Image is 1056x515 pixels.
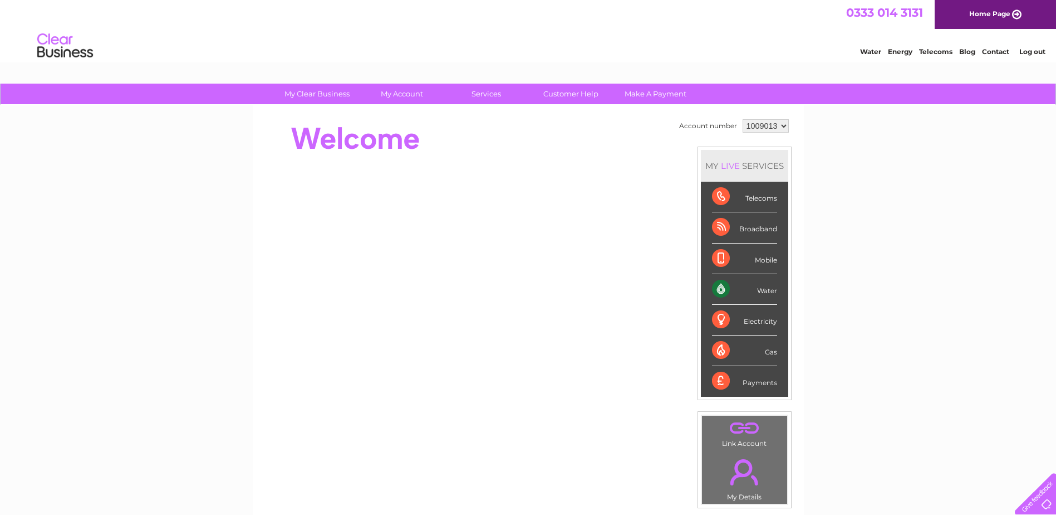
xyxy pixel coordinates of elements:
[712,336,777,366] div: Gas
[701,150,788,182] div: MY SERVICES
[919,47,952,56] a: Telecoms
[266,6,792,54] div: Clear Business is a trading name of Verastar Limited (registered in [GEOGRAPHIC_DATA] No. 3667643...
[356,84,448,104] a: My Account
[37,29,94,63] img: logo.png
[888,47,912,56] a: Energy
[1019,47,1045,56] a: Log out
[712,212,777,243] div: Broadband
[705,453,784,492] a: .
[712,182,777,212] div: Telecoms
[701,415,788,450] td: Link Account
[525,84,617,104] a: Customer Help
[982,47,1009,56] a: Contact
[676,116,740,135] td: Account number
[712,305,777,336] div: Electricity
[959,47,975,56] a: Blog
[440,84,532,104] a: Services
[712,274,777,305] div: Water
[712,366,777,396] div: Payments
[846,6,923,20] a: 0333 014 3131
[712,244,777,274] div: Mobile
[860,47,881,56] a: Water
[271,84,363,104] a: My Clear Business
[701,450,788,504] td: My Details
[610,84,701,104] a: Make A Payment
[719,161,742,171] div: LIVE
[705,419,784,438] a: .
